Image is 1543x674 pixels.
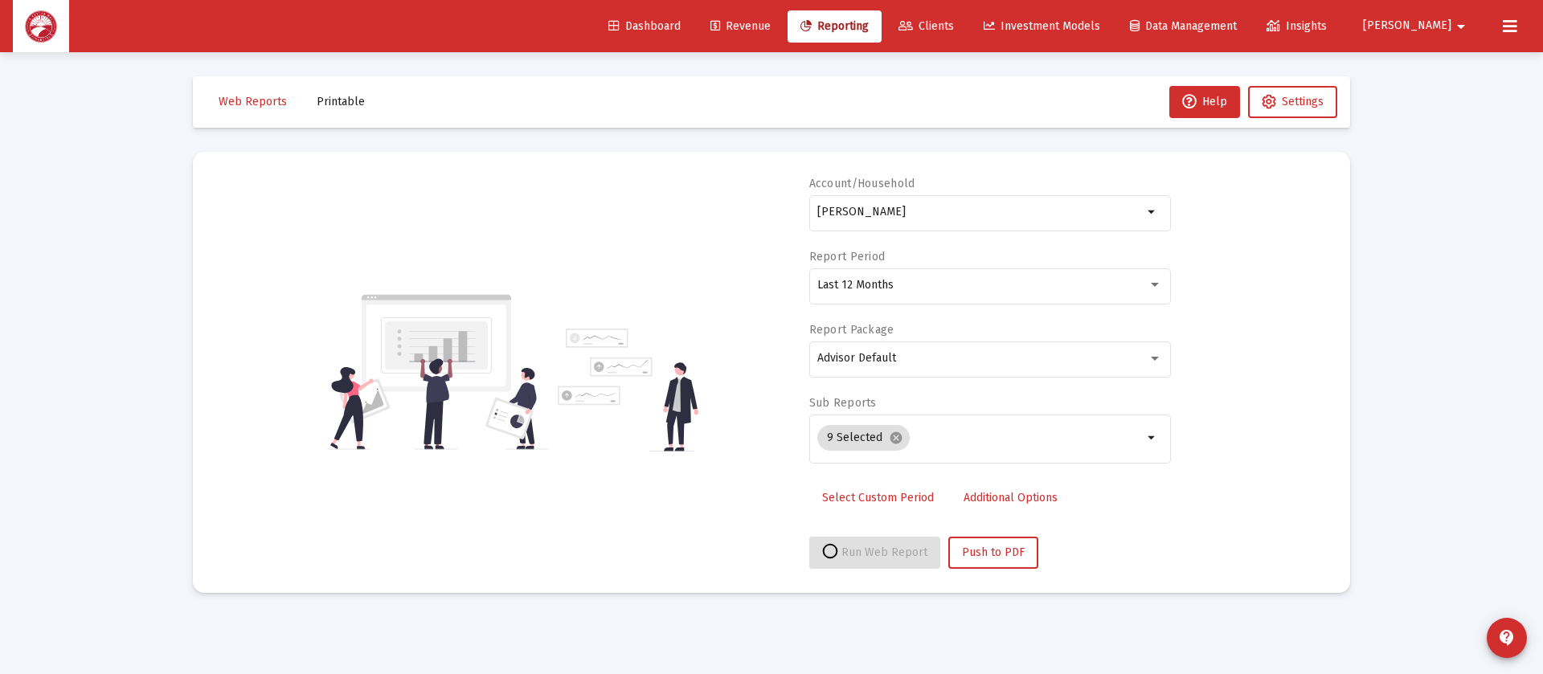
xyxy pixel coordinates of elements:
[1344,10,1490,42] button: [PERSON_NAME]
[889,431,903,445] mat-icon: cancel
[596,10,694,43] a: Dashboard
[1254,10,1340,43] a: Insights
[809,396,877,410] label: Sub Reports
[608,19,681,33] span: Dashboard
[1182,95,1227,108] span: Help
[1497,628,1516,647] mat-icon: contact_support
[710,19,771,33] span: Revenue
[822,491,934,504] span: Select Custom Period
[1267,19,1327,33] span: Insights
[1169,86,1240,118] button: Help
[817,422,1143,454] mat-chip-list: Selection
[25,10,57,43] img: Dashboard
[698,10,784,43] a: Revenue
[206,86,300,118] button: Web Reports
[822,545,927,559] span: Run Web Report
[962,545,1025,559] span: Push to PDF
[817,206,1143,219] input: Search or select an account or household
[817,278,894,292] span: Last 12 Months
[327,292,548,451] img: reporting
[964,491,1058,504] span: Additional Options
[304,86,378,118] button: Printable
[809,177,915,190] label: Account/Household
[800,19,869,33] span: Reporting
[788,10,882,43] a: Reporting
[1248,86,1337,118] button: Settings
[1117,10,1250,43] a: Data Management
[971,10,1113,43] a: Investment Models
[809,250,886,263] label: Report Period
[809,537,940,569] button: Run Web Report
[1143,428,1162,447] mat-icon: arrow_drop_down
[984,19,1100,33] span: Investment Models
[1130,19,1237,33] span: Data Management
[948,537,1038,569] button: Push to PDF
[1451,10,1471,43] mat-icon: arrow_drop_down
[817,425,910,451] mat-chip: 9 Selected
[1282,95,1324,108] span: Settings
[219,95,287,108] span: Web Reports
[1143,202,1162,222] mat-icon: arrow_drop_down
[809,323,894,337] label: Report Package
[558,329,698,451] img: reporting-alt
[817,351,896,365] span: Advisor Default
[317,95,365,108] span: Printable
[1363,19,1451,33] span: [PERSON_NAME]
[898,19,954,33] span: Clients
[886,10,967,43] a: Clients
